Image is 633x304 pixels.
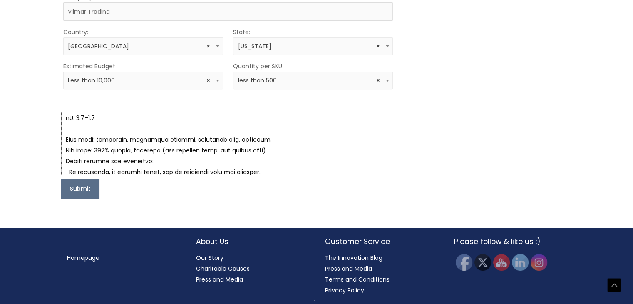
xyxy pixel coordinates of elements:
[63,72,223,89] span: Less than 10,000
[325,252,437,296] nav: Customer Service
[325,254,382,262] a: The Innovation Blog
[68,42,218,50] span: United States
[196,236,308,247] h2: About Us
[196,254,223,262] a: Our Story
[206,77,210,85] span: Remove all items
[238,42,388,50] span: Nevada
[63,27,88,37] label: Country:
[474,254,491,271] img: Twitter
[196,252,308,285] nav: About Us
[325,286,364,294] a: Privacy Policy
[325,275,390,284] a: Terms and Conditions
[233,37,393,55] span: Nevada
[63,37,223,55] span: United States
[233,61,282,72] label: Quantity per SKU
[238,77,388,85] span: less than 500
[233,72,393,89] span: less than 500
[15,302,618,303] div: All material on this Website, including design, text, images, logos and sounds, are owned by Cosm...
[63,61,115,72] label: Estimated Budget
[196,275,243,284] a: Press and Media
[233,27,250,37] label: State:
[68,77,218,85] span: Less than 10,000
[67,254,99,262] a: Homepage
[61,179,99,199] button: Submit
[454,236,566,247] h2: Please follow & like us :)
[206,42,210,50] span: Remove all items
[67,252,179,263] nav: Menu
[376,77,380,85] span: Remove all items
[376,42,380,50] span: Remove all items
[325,236,437,247] h2: Customer Service
[196,264,250,273] a: Charitable Causes
[325,264,372,273] a: Press and Media
[63,2,393,21] input: Company Name
[456,254,472,271] img: Facebook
